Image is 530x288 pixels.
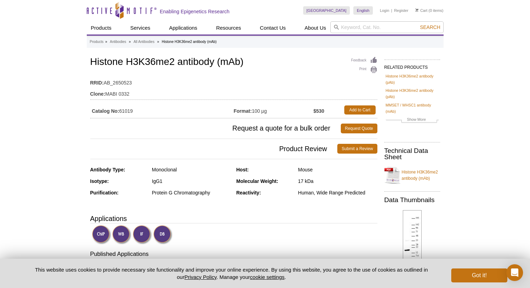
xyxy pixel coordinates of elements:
[90,250,377,260] h3: Published Applications
[300,21,330,35] a: About Us
[415,8,428,13] a: Cart
[250,274,284,280] button: cookie settings
[87,21,116,35] a: Products
[92,225,111,244] img: ChIP Validated
[90,213,377,224] h3: Applications
[90,104,234,116] td: 61019
[415,8,418,12] img: Your Cart
[90,167,125,172] strong: Antibody Type:
[298,178,377,184] div: 17 kDa
[384,59,440,72] h2: RELATED PRODUCTS
[384,197,440,203] h2: Data Thumbnails
[165,21,201,35] a: Applications
[236,190,261,195] strong: Reactivity:
[330,21,444,33] input: Keyword, Cat. No.
[152,190,231,196] div: Protein G Chromatography
[90,80,104,86] strong: RRID:
[420,24,440,30] span: Search
[133,225,152,244] img: Immunofluorescence Validated
[133,39,154,45] a: All Antibodies
[152,178,231,184] div: IgG1
[351,57,377,64] a: Feedback
[112,225,131,244] img: Western Blot Validated
[152,167,231,173] div: Monoclonal
[110,39,126,45] a: Antibodies
[23,266,440,281] p: This website uses cookies to provide necessary site functionality and improve your online experie...
[234,104,314,116] td: 100 µg
[386,102,439,115] a: MMSET / WHSC1 antibody (mAb)
[153,225,172,244] img: Dot Blot Validated
[415,6,444,15] li: (0 items)
[298,167,377,173] div: Mouse
[337,144,377,154] a: Submit a Review
[391,6,392,15] li: |
[126,21,155,35] a: Services
[303,6,350,15] a: [GEOGRAPHIC_DATA]
[386,87,439,100] a: Histone H3K36me2 antibody (pAb)
[90,144,338,154] span: Product Review
[157,40,159,44] li: »
[380,8,389,13] a: Login
[184,274,216,280] a: Privacy Policy
[234,108,252,114] strong: Format:
[90,190,119,195] strong: Purification:
[341,124,377,133] a: Request Quote
[212,21,245,35] a: Resources
[92,108,120,114] strong: Catalog No:
[236,178,278,184] strong: Molecular Weight:
[298,190,377,196] div: Human, Wide Range Predicted
[129,40,131,44] li: »
[90,57,377,68] h1: Histone H3K36me2 antibody (mAb)
[90,39,103,45] a: Products
[160,8,230,15] h2: Enabling Epigenetics Research
[351,66,377,74] a: Print
[344,105,376,115] a: Add to Cart
[236,167,249,172] strong: Host:
[394,8,408,13] a: Register
[418,24,442,30] button: Search
[90,178,109,184] strong: Isotype:
[353,6,373,15] a: English
[403,210,422,265] img: Histone H3K36me2 antibody (mAb) tested by Western blot.
[105,40,107,44] li: »
[506,264,523,281] div: Open Intercom Messenger
[90,75,377,87] td: AB_2650523
[384,165,440,186] a: Histone H3K36me2 antibody (mAb)
[90,124,341,133] span: Request a quote for a bulk order
[384,148,440,160] h2: Technical Data Sheet
[90,91,106,97] strong: Clone:
[386,116,439,124] a: Show More
[162,40,216,44] li: Histone H3K36me2 antibody (mAb)
[90,87,377,98] td: MABI 0332
[313,108,324,114] strong: $530
[386,73,439,86] a: Histone H3K36me2 antibody (pAb)
[451,268,507,282] button: Got it!
[256,21,290,35] a: Contact Us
